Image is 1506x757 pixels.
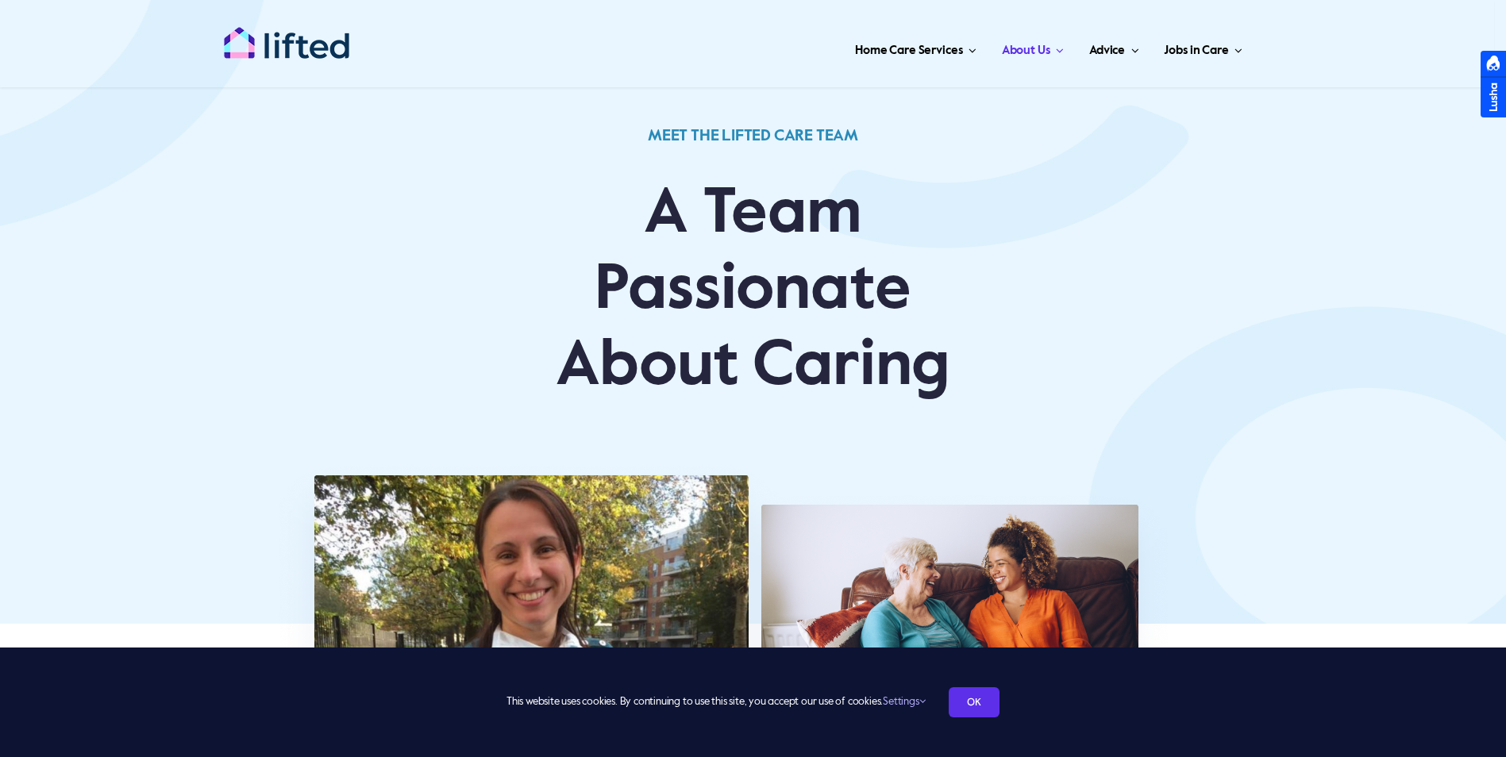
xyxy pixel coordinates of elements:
a: Home Care Services [850,24,981,71]
span: Home Care Services [855,38,962,63]
span: About Us [1002,38,1050,63]
a: lifted-logo [223,26,350,42]
nav: Main Menu [401,24,1247,71]
h1: MEET THE LIFTED CARE TEAM [502,105,1005,168]
a: Advice [1084,24,1143,71]
span: Advice [1089,38,1125,63]
a: Jobs in Care [1159,24,1247,71]
span: Jobs in Care [1164,38,1228,63]
span: A Team Passionate About Caring [556,183,951,398]
a: OK [949,687,1000,717]
a: About Us [997,24,1069,71]
span: This website uses cookies. By continuing to use this site, you accept our use of cookies. [506,690,925,715]
a: Settings [883,697,925,707]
